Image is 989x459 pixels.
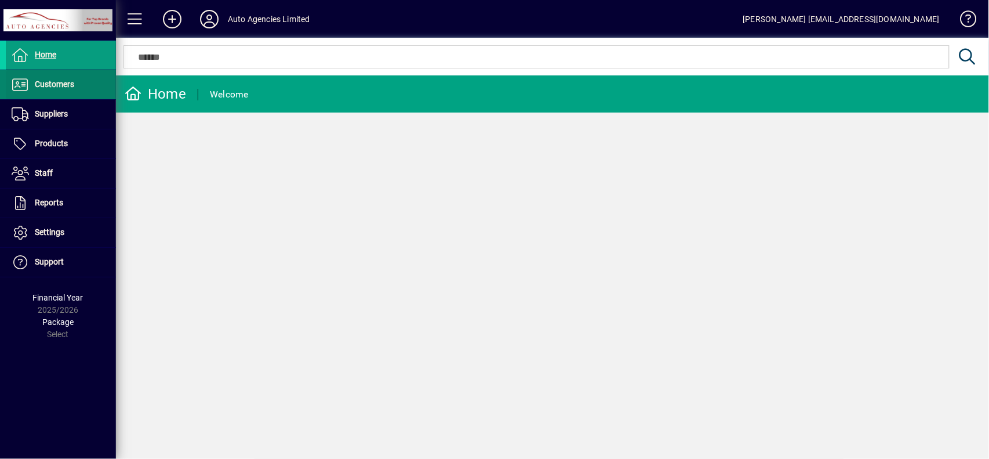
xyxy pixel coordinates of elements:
a: Settings [6,218,116,247]
a: Suppliers [6,100,116,129]
span: Support [35,257,64,266]
button: Profile [191,9,228,30]
div: Welcome [210,85,249,104]
a: Products [6,129,116,158]
div: [PERSON_NAME] [EMAIL_ADDRESS][DOMAIN_NAME] [743,10,940,28]
a: Customers [6,70,116,99]
span: Package [42,317,74,327]
span: Settings [35,227,64,237]
span: Reports [35,198,63,207]
span: Home [35,50,56,59]
div: Auto Agencies Limited [228,10,310,28]
a: Reports [6,189,116,218]
span: Financial Year [33,293,83,302]
span: Products [35,139,68,148]
span: Customers [35,79,74,89]
a: Staff [6,159,116,188]
span: Staff [35,168,53,178]
a: Support [6,248,116,277]
button: Add [154,9,191,30]
span: Suppliers [35,109,68,118]
a: Knowledge Base [951,2,975,40]
div: Home [125,85,186,103]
